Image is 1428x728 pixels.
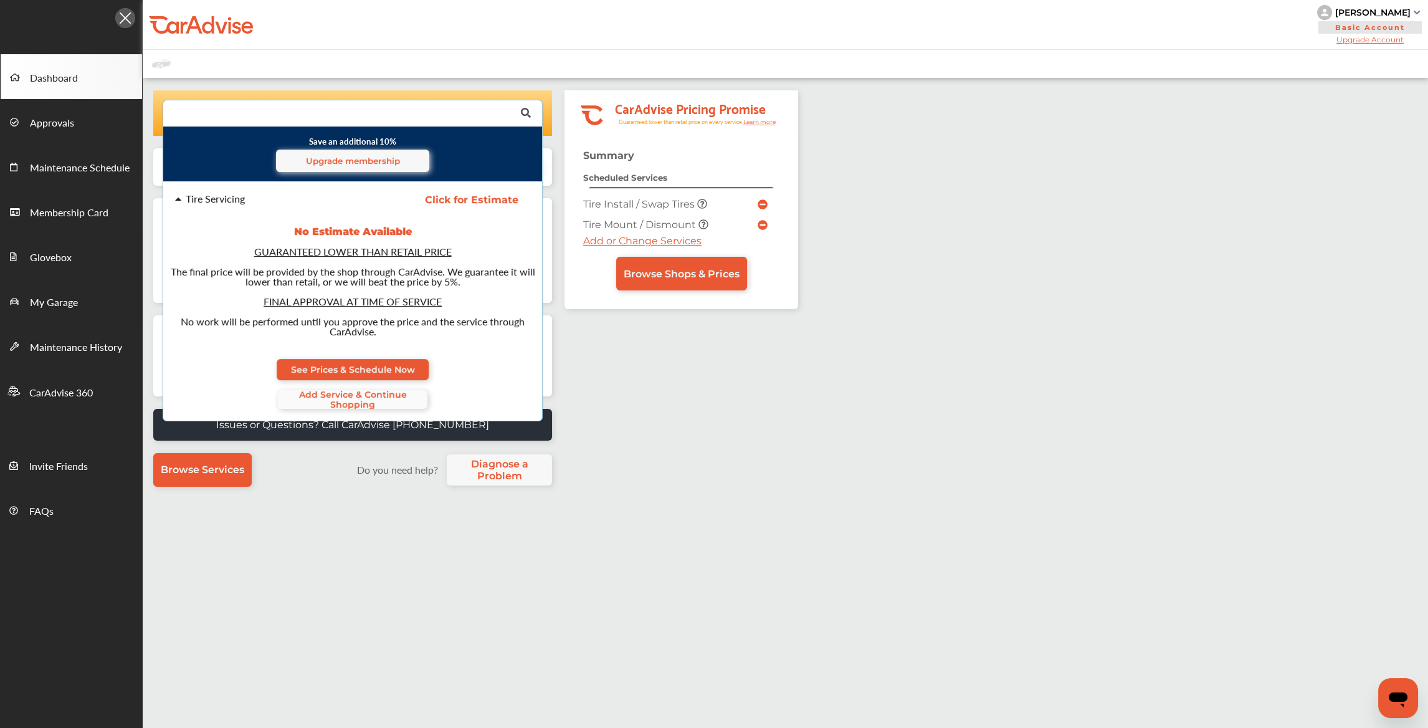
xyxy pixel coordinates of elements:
[29,459,88,475] span: Invite Friends
[1378,678,1418,718] iframe: Button to launch messaging window
[161,464,244,476] span: Browse Services
[1414,11,1420,14] img: sCxJUJ+qAmfqhQGDUl18vwLg4ZYJ6CxN7XmbOMBAAAAAElFTkSuQmCC
[306,156,400,166] span: Upgrade membership
[30,340,122,356] span: Maintenance History
[1,189,142,234] a: Membership Card
[29,385,93,401] span: CarAdvise 360
[30,115,74,132] span: Approvals
[163,267,542,287] p: The final price will be provided by the shop through CarAdvise. We guarantee it will lower than r...
[1,323,142,368] a: Maintenance History
[583,150,634,161] strong: Summary
[453,458,546,482] span: Diagnose a Problem
[1317,35,1423,44] span: Upgrade Account
[264,295,442,309] u: FINAL APPROVAL AT TIME OF SERVICE
[614,97,765,119] tspan: CarAdvise Pricing Promise
[186,194,245,204] div: Tire Servicing
[254,245,452,259] u: GUARANTEED LOWER THAN RETAIL PRICE
[163,228,542,237] p: No Estimate Available
[1,234,142,279] a: Glovebox
[1318,21,1422,34] span: Basic Account
[216,419,489,431] p: Issues or Questions? Call CarAdvise [PHONE_NUMBER]
[30,70,78,87] span: Dashboard
[351,462,444,477] label: Do you need help?
[425,194,518,206] span: Click for Estimate
[583,235,702,247] a: Add or Change Services
[115,8,135,28] img: Icon.5fd9dcc7.svg
[291,365,415,375] span: See Prices & Schedule Now
[163,317,542,337] p: No work will be performed until you approve the price and the service through CarAdvise.
[30,205,108,221] span: Membership Card
[276,150,429,172] a: Upgrade membership
[447,454,552,486] a: Diagnose a Problem
[152,56,171,72] img: placeholder_car.fcab19be.svg
[583,219,698,231] span: Tire Mount / Dismount
[173,135,533,172] small: Save an additional 10%
[30,250,72,266] span: Glovebox
[743,118,776,125] tspan: Learn more
[618,118,743,126] tspan: Guaranteed lower than retail price on every service.
[1335,7,1411,18] div: [PERSON_NAME]
[1,99,142,144] a: Approvals
[616,257,747,290] a: Browse Shops & Prices
[278,390,427,409] a: Add Service & Continue Shopping
[30,295,78,311] span: My Garage
[583,173,667,183] strong: Scheduled Services
[1317,5,1332,20] img: knH8PDtVvWoAbQRylUukY18CTiRevjo20fAtgn5MLBQj4uumYvk2MzTtcAIzfGAtb1XOLVMAvhLuqoNAbL4reqehy0jehNKdM...
[153,453,252,487] a: Browse Services
[624,268,740,280] span: Browse Shops & Prices
[277,359,429,380] a: See Prices & Schedule Now
[30,160,130,176] span: Maintenance Schedule
[29,504,54,520] span: FAQs
[1,144,142,189] a: Maintenance Schedule
[1,54,142,99] a: Dashboard
[153,409,552,441] a: Issues or Questions? Call CarAdvise [PHONE_NUMBER]
[583,198,697,210] span: Tire Install / Swap Tires
[1,279,142,323] a: My Garage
